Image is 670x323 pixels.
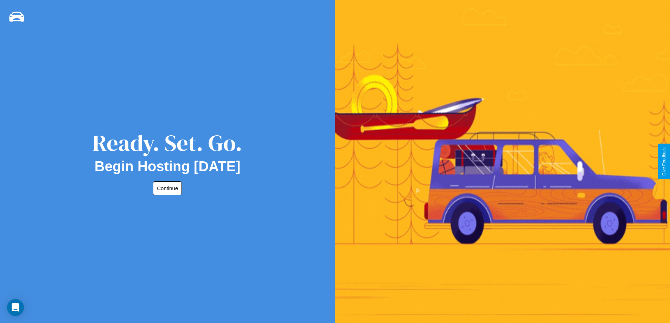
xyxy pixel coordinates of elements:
div: Give Feedback [662,147,666,176]
div: Open Intercom Messenger [7,299,24,316]
div: Ready. Set. Go. [92,127,242,159]
button: Continue [153,181,182,195]
h2: Begin Hosting [DATE] [95,159,241,174]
